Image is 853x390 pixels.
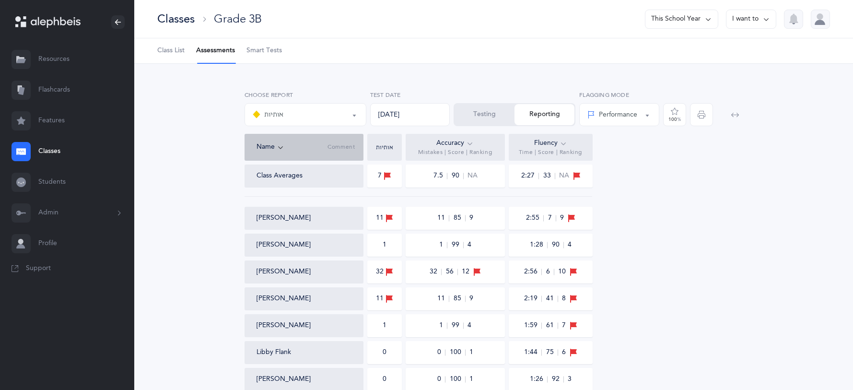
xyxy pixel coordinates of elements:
button: Libby Flank [257,348,291,357]
span: 85 [453,215,466,221]
div: Performance [587,110,637,120]
div: 11 [376,294,393,304]
span: 7.5 [433,173,447,179]
span: 1:59 [524,322,542,329]
div: 7 [378,171,391,181]
span: 8 [562,294,566,304]
span: 2:56 [524,269,542,275]
label: Choose report [245,91,366,99]
button: Testing [455,104,514,125]
span: Class List [157,46,185,56]
div: 0 [383,348,386,357]
button: This School Year [645,10,718,29]
span: 56 [445,269,458,275]
div: 32 [376,267,393,277]
div: 0 [383,375,386,384]
span: 4 [568,240,572,250]
span: 6 [562,348,566,357]
span: 1:28 [529,242,548,248]
span: 2:27 [521,173,539,179]
span: 7 [548,215,556,221]
button: [PERSON_NAME] [257,321,311,331]
span: 100 [449,349,466,355]
span: 3 [568,375,572,384]
span: Support [26,264,51,273]
span: 9 [560,213,564,223]
div: אותיות [253,109,283,120]
span: NA [467,171,478,181]
div: Accuracy [436,138,474,149]
span: 61 [546,322,558,329]
div: Class Averages [257,171,303,181]
button: [PERSON_NAME] [257,240,311,250]
span: 75 [546,349,558,355]
span: 92 [551,376,564,382]
span: 7 [562,321,566,331]
span: 6 [546,269,554,275]
span: 1 [469,348,473,357]
span: 99 [451,242,464,248]
span: 1:26 [529,376,548,382]
span: 9 [469,213,473,223]
button: [PERSON_NAME] [257,375,311,384]
div: 1 [383,240,386,250]
div: Grade 3B [214,11,262,27]
div: 1 [383,321,386,331]
div: Name [257,142,328,153]
span: 100 [449,376,466,382]
span: 1 [439,322,447,329]
span: 4 [467,321,471,331]
span: 90 [551,242,564,248]
div: Classes [157,11,195,27]
span: 10 [558,267,566,277]
span: Comment [327,143,355,151]
div: אותיות [370,144,399,150]
span: 11 [437,215,449,221]
div: 11 [376,213,393,224]
span: 1:44 [524,349,542,355]
span: 32 [429,269,442,275]
span: Smart Tests [246,46,282,56]
span: NA [559,171,569,181]
label: Flagging Mode [579,91,659,99]
span: 1 [469,375,473,384]
span: Mistakes | Score | Ranking [418,149,492,156]
span: 1 [439,242,447,248]
label: Test Date [370,91,450,99]
span: % [677,117,681,122]
div: [DATE] [370,103,450,126]
span: 0 [437,376,445,382]
span: 85 [453,295,466,302]
button: [PERSON_NAME] [257,267,311,277]
span: 11 [437,295,449,302]
span: 2:19 [524,295,542,302]
span: 9 [469,294,473,304]
button: [PERSON_NAME] [257,213,311,223]
button: אותיות [245,103,366,126]
span: Time | Score | Ranking [519,149,582,156]
span: 99 [451,322,464,329]
span: 33 [543,173,555,179]
span: 2:55 [526,215,544,221]
span: 41 [546,295,558,302]
button: [PERSON_NAME] [257,294,311,304]
span: 4 [467,240,471,250]
span: 90 [451,173,464,179]
button: 100% [663,103,686,126]
span: 0 [437,349,445,355]
div: 100 [668,117,681,122]
span: 12 [462,267,469,277]
div: Fluency [534,138,567,149]
button: Performance [579,103,659,126]
button: I want to [726,10,776,29]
